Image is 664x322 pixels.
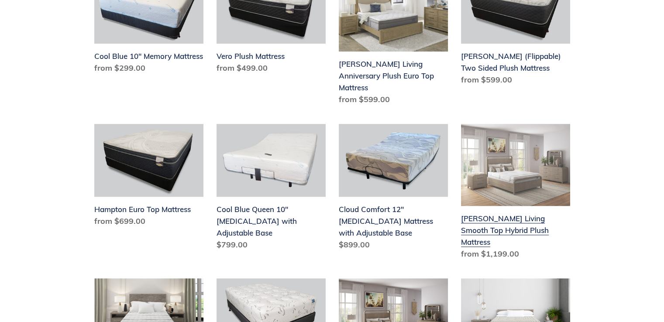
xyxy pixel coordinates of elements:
a: Scott Living Smooth Top Hybrid Plush Mattress [461,124,570,263]
a: Cool Blue Queen 10" Memory Foam with Adjustable Base [217,124,326,254]
a: Cloud Comfort 12" Memory Foam Mattress with Adjustable Base [339,124,448,254]
a: Hampton Euro Top Mattress [94,124,203,230]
